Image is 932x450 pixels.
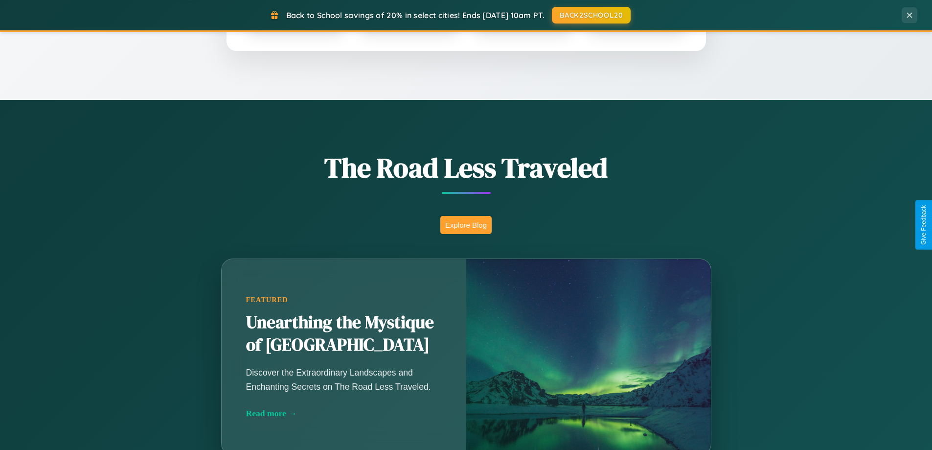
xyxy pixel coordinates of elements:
[440,216,492,234] button: Explore Blog
[286,10,545,20] span: Back to School savings of 20% in select cities! Ends [DATE] 10am PT.
[173,149,760,187] h1: The Road Less Traveled
[246,296,442,304] div: Featured
[552,7,631,24] button: BACK2SCHOOL20
[246,311,442,356] h2: Unearthing the Mystique of [GEOGRAPHIC_DATA]
[920,205,927,245] div: Give Feedback
[246,408,442,419] div: Read more →
[246,366,442,393] p: Discover the Extraordinary Landscapes and Enchanting Secrets on The Road Less Traveled.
